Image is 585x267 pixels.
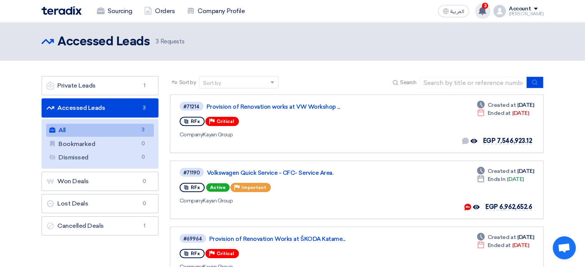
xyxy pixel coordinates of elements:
[242,185,266,190] span: Important
[42,98,158,118] a: Accessed Leads3
[477,101,534,109] div: [DATE]
[180,197,401,205] div: Kayan Group
[485,203,532,211] span: EGP 6,962,652.6
[450,9,464,14] span: العربية
[191,119,200,124] span: RFx
[138,153,148,161] span: 0
[488,167,516,175] span: Created at
[206,183,230,192] span: Active
[509,12,543,16] div: [PERSON_NAME]
[207,103,399,110] a: Provision of Renovation works at VW Workshop ...
[488,175,506,183] span: Ends In
[140,200,149,207] span: 0
[140,222,149,230] span: 1
[179,78,196,86] span: Sort by
[156,38,159,45] span: 3
[217,251,234,256] span: Critical
[553,236,576,259] div: Open chat
[181,3,251,20] a: Company Profile
[438,5,469,17] button: العربية
[217,119,234,124] span: Critical
[46,138,154,151] a: Bookmarked
[191,251,200,256] span: RFx
[183,104,200,109] div: #71214
[42,172,158,191] a: Won Deals0
[42,76,158,95] a: Private Leads1
[419,77,527,88] input: Search by title or reference number
[183,170,200,175] div: #71190
[138,3,181,20] a: Orders
[46,124,154,137] a: All
[183,236,202,241] div: #69964
[138,140,148,148] span: 0
[42,194,158,213] a: Lost Deals0
[488,109,511,117] span: Ended at
[482,3,488,9] span: 3
[488,233,516,241] span: Created at
[477,241,529,249] div: [DATE]
[140,177,149,185] span: 0
[42,216,158,235] a: Cancelled Deals1
[46,151,154,164] a: Dismissed
[138,126,148,134] span: 3
[42,6,82,15] img: Teradix logo
[91,3,138,20] a: Sourcing
[477,109,529,117] div: [DATE]
[483,137,532,144] span: EGP 7,546,923.12
[488,241,511,249] span: Ended at
[140,104,149,112] span: 3
[191,185,200,190] span: RFx
[207,169,399,176] a: Volkswagen Quick Service - CFC- Service Area.
[140,82,149,90] span: 1
[203,79,221,87] div: Sort by
[509,6,531,12] div: Account
[477,175,524,183] div: [DATE]
[400,78,416,86] span: Search
[58,34,150,50] h2: Accessed Leads
[477,233,534,241] div: [DATE]
[180,131,203,138] span: Company
[209,235,402,242] a: Provision of Renovation Works at ŠKODA Katame...
[488,101,516,109] span: Created at
[156,37,184,46] span: Requests
[180,131,400,139] div: Kayan Group
[477,167,534,175] div: [DATE]
[493,5,506,17] img: profile_test.png
[180,197,203,204] span: Company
